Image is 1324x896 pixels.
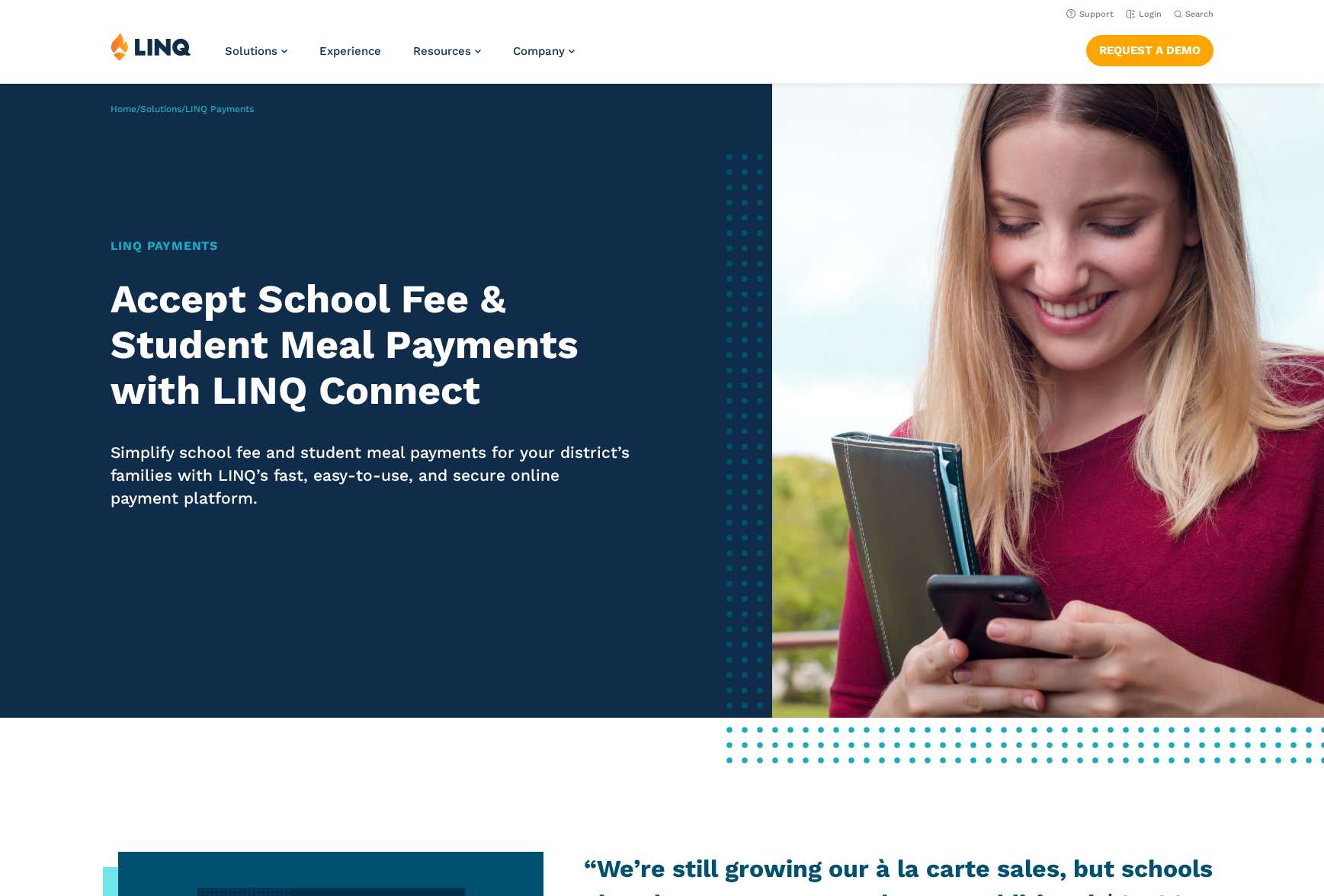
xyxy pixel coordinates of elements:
a: Resources [413,44,481,58]
span: Company [513,44,565,58]
h2: Accept School Fee & Student Meal Payments with LINQ Connect [111,277,632,413]
a: Login [1126,9,1162,19]
img: LINQ Payments [772,84,1324,718]
span: / / [111,104,254,114]
a: Company [513,44,575,58]
a: Request a Demo [1086,35,1213,66]
nav: Button Navigation [1086,32,1213,66]
a: Home [111,104,136,114]
a: Solutions [225,44,287,58]
h1: LINQ Payments [111,237,632,255]
nav: Primary Navigation [225,32,575,82]
a: Support [1066,9,1114,19]
img: LINQ | K‑12 Software [111,32,191,61]
a: Solutions [140,104,181,114]
span: Search [1185,9,1213,19]
p: Simplify school fee and student meal payments for your district’s families with LINQ’s fast, easy... [111,441,632,510]
span: LINQ Payments [185,104,254,114]
button: Open Search Bar [1174,8,1213,20]
span: Solutions [225,44,277,58]
span: Resources [413,44,471,58]
a: Experience [319,44,381,58]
